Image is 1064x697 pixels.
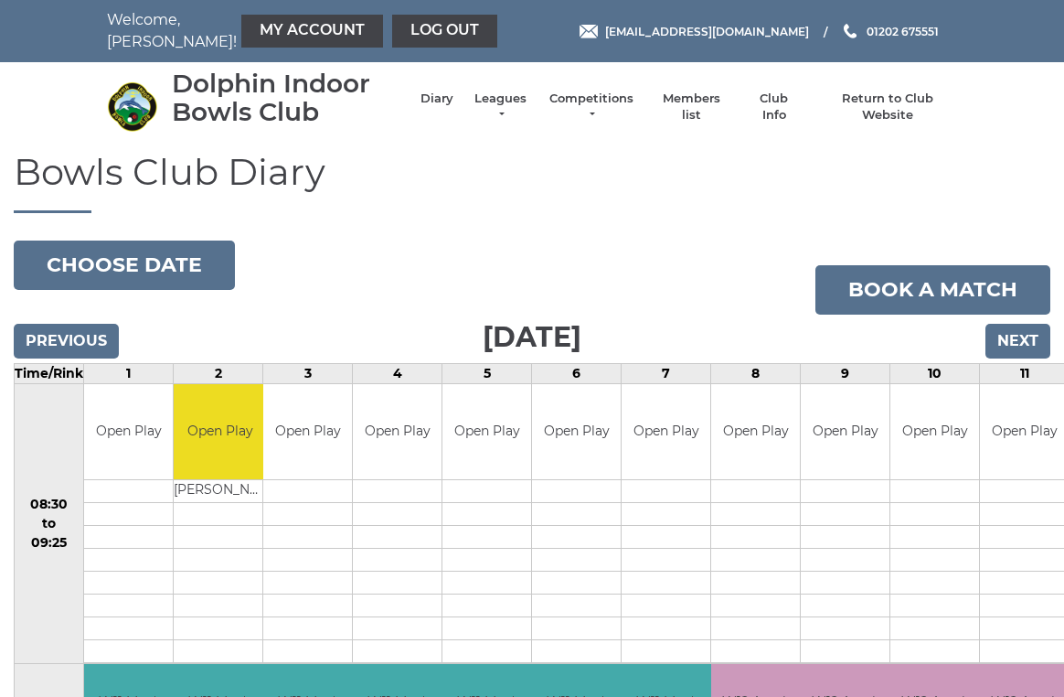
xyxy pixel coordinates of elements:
[890,363,980,383] td: 10
[353,363,442,383] td: 4
[801,384,889,480] td: Open Play
[653,91,729,123] a: Members list
[841,23,939,40] a: Phone us 01202 675551
[985,324,1050,359] input: Next
[14,241,235,290] button: Choose date
[442,363,532,383] td: 5
[84,363,174,383] td: 1
[174,384,266,480] td: Open Play
[107,81,157,132] img: Dolphin Indoor Bowls Club
[174,480,266,503] td: [PERSON_NAME]
[420,91,453,107] a: Diary
[263,384,352,480] td: Open Play
[748,91,801,123] a: Club Info
[580,25,598,38] img: Email
[353,384,442,480] td: Open Play
[711,384,800,480] td: Open Play
[15,383,84,664] td: 08:30 to 09:25
[472,91,529,123] a: Leagues
[548,91,635,123] a: Competitions
[622,363,711,383] td: 7
[867,24,939,38] span: 01202 675551
[532,384,621,480] td: Open Play
[174,363,263,383] td: 2
[15,363,84,383] td: Time/Rink
[844,24,857,38] img: Phone us
[84,384,173,480] td: Open Play
[622,384,710,480] td: Open Play
[107,9,445,53] nav: Welcome, [PERSON_NAME]!
[532,363,622,383] td: 6
[580,23,809,40] a: Email [EMAIL_ADDRESS][DOMAIN_NAME]
[711,363,801,383] td: 8
[14,152,1050,213] h1: Bowls Club Diary
[605,24,809,38] span: [EMAIL_ADDRESS][DOMAIN_NAME]
[392,15,497,48] a: Log out
[890,384,979,480] td: Open Play
[442,384,531,480] td: Open Play
[172,70,402,126] div: Dolphin Indoor Bowls Club
[241,15,383,48] a: My Account
[263,363,353,383] td: 3
[815,265,1050,315] a: Book a match
[801,363,890,383] td: 9
[819,91,957,123] a: Return to Club Website
[14,324,119,359] input: Previous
